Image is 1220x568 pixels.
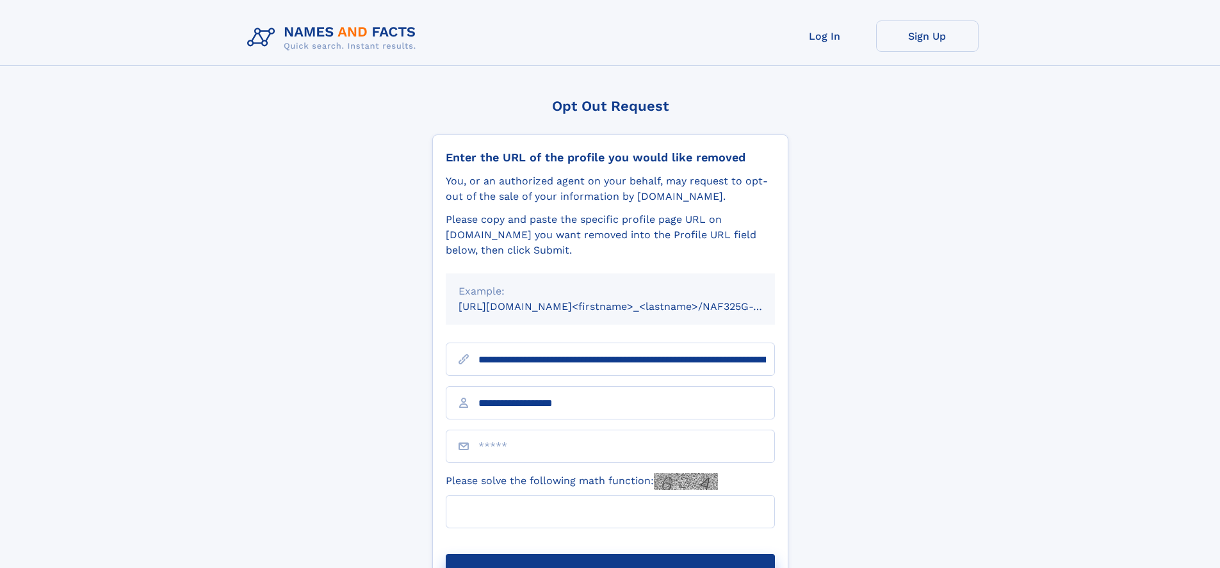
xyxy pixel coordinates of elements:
[774,20,876,52] a: Log In
[432,98,788,114] div: Opt Out Request
[876,20,979,52] a: Sign Up
[459,284,762,299] div: Example:
[459,300,799,312] small: [URL][DOMAIN_NAME]<firstname>_<lastname>/NAF325G-xxxxxxxx
[242,20,427,55] img: Logo Names and Facts
[446,473,718,490] label: Please solve the following math function:
[446,212,775,258] div: Please copy and paste the specific profile page URL on [DOMAIN_NAME] you want removed into the Pr...
[446,174,775,204] div: You, or an authorized agent on your behalf, may request to opt-out of the sale of your informatio...
[446,150,775,165] div: Enter the URL of the profile you would like removed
